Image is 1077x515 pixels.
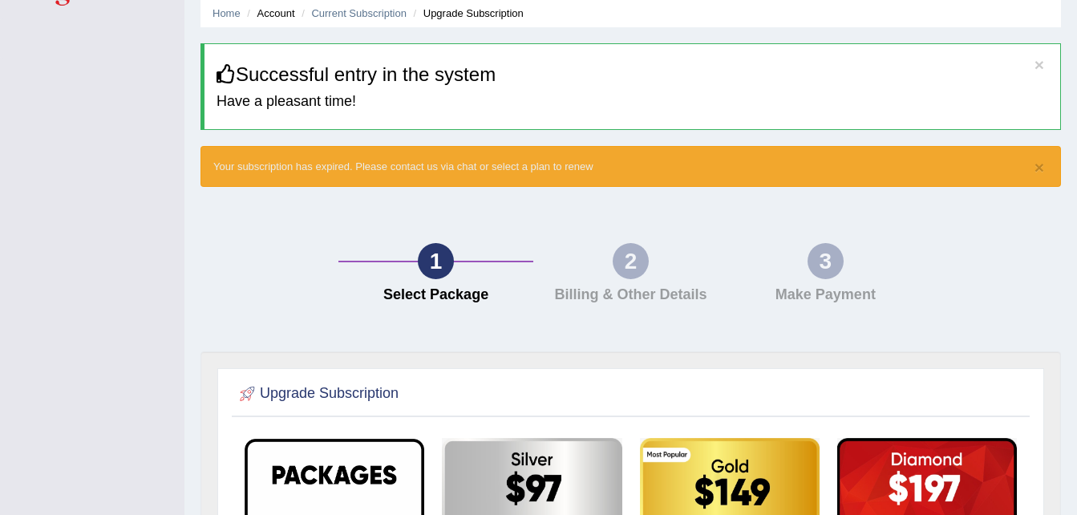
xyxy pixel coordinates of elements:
li: Upgrade Subscription [410,6,524,21]
a: Home [213,7,241,19]
h4: Make Payment [736,287,915,303]
div: 2 [613,243,649,279]
h4: Select Package [346,287,525,303]
li: Account [243,6,294,21]
h4: Have a pleasant time! [217,94,1048,110]
button: × [1034,56,1044,73]
div: Your subscription has expired. Please contact us via chat or select a plan to renew [200,146,1061,187]
h2: Upgrade Subscription [236,382,399,406]
button: × [1034,159,1044,176]
div: 1 [418,243,454,279]
h3: Successful entry in the system [217,64,1048,85]
div: 3 [808,243,844,279]
a: Current Subscription [311,7,407,19]
h4: Billing & Other Details [541,287,720,303]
